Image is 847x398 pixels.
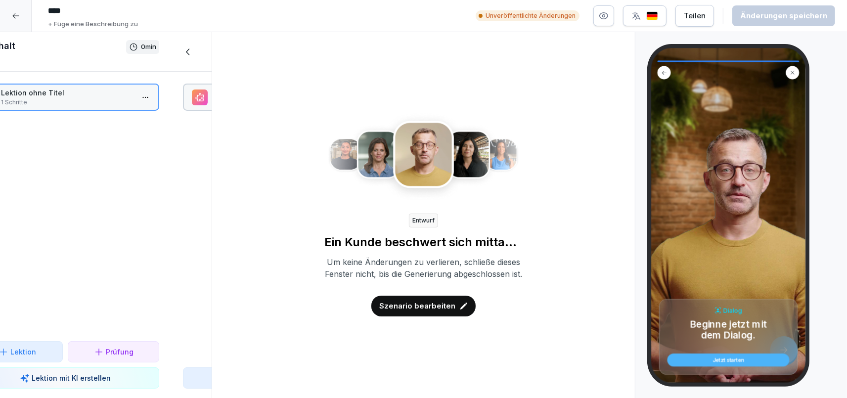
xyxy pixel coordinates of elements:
button: Jetzt starten [667,354,789,366]
img: de.svg [646,11,658,21]
div: Entwurf [409,214,438,227]
p: 1 Schritte [1,98,134,107]
p: Beginne jetzt mit dem Dialog. [685,319,771,341]
p: Lektion ohne Titel [1,88,134,98]
p: Lektion [10,347,36,357]
div: Teilen [684,10,706,21]
p: Lektion mit KI erstellen [32,373,111,383]
div: Jetzt starten [673,357,783,362]
h1: Ein Kunde beschwert sich mittags an der Warmausgabe beim MItarbeiter, dass das Essen kalt war. [325,234,523,250]
p: 0 min [141,42,156,52]
p: Prüfung [106,347,134,357]
p: Um keine Änderungen zu verlieren, schließe dieses Fenster nicht, bis die Generierung abgeschlosse... [325,256,523,280]
img: onboardin_img.a6cca57d.png [328,111,519,202]
button: Teilen [675,5,714,27]
p: + Füge eine Beschreibung zu [48,19,138,29]
button: Prüfung [68,341,159,362]
p: Unveröffentlichte Änderungen [486,11,576,20]
div: Änderungen speichern [740,10,827,21]
button: Änderungen speichern [732,5,835,26]
p: Szenario bearbeiten [379,301,455,311]
h6: Dialog [723,307,742,313]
